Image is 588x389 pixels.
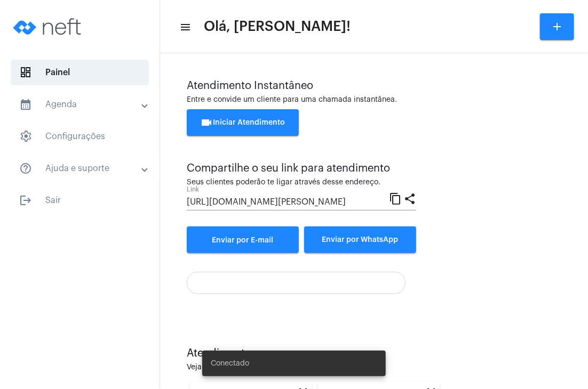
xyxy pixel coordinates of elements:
[201,119,285,126] span: Iniciar Atendimento
[9,5,89,48] img: logo-neft-novo-2.png
[389,192,402,205] mat-icon: content_copy
[19,130,32,143] span: sidenav icon
[201,116,213,129] mat-icon: videocam
[187,80,561,92] div: Atendimento Instantâneo
[403,192,416,205] mat-icon: share
[211,358,249,369] span: Conectado
[187,163,416,174] div: Compartilhe o seu link para atendimento
[19,98,142,111] mat-panel-title: Agenda
[551,20,563,33] mat-icon: add
[19,66,32,79] span: sidenav icon
[187,109,299,136] button: Iniciar Atendimento
[187,347,561,359] div: Atendimentos
[11,124,149,149] span: Configurações
[11,60,149,85] span: Painel
[187,226,299,253] a: Enviar por E-mail
[11,188,149,213] span: Sair
[19,194,32,207] mat-icon: sidenav icon
[204,18,351,35] span: Olá, [PERSON_NAME]!
[304,226,416,253] button: Enviar por WhatsApp
[187,363,561,371] div: Veja seus atendimentos em aberto.
[19,98,32,111] mat-icon: sidenav icon
[179,21,190,34] mat-icon: sidenav icon
[187,96,561,104] div: Entre e convide um cliente para uma chamada instantânea.
[6,156,160,181] mat-expansion-panel-header: sidenav iconAjuda e suporte
[212,237,274,244] span: Enviar por E-mail
[19,162,32,175] mat-icon: sidenav icon
[187,179,416,187] div: Seus clientes poderão te ligar através desse endereço.
[6,92,160,117] mat-expansion-panel-header: sidenav iconAgenda
[19,162,142,175] mat-panel-title: Ajuda e suporte
[322,236,399,244] span: Enviar por WhatsApp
